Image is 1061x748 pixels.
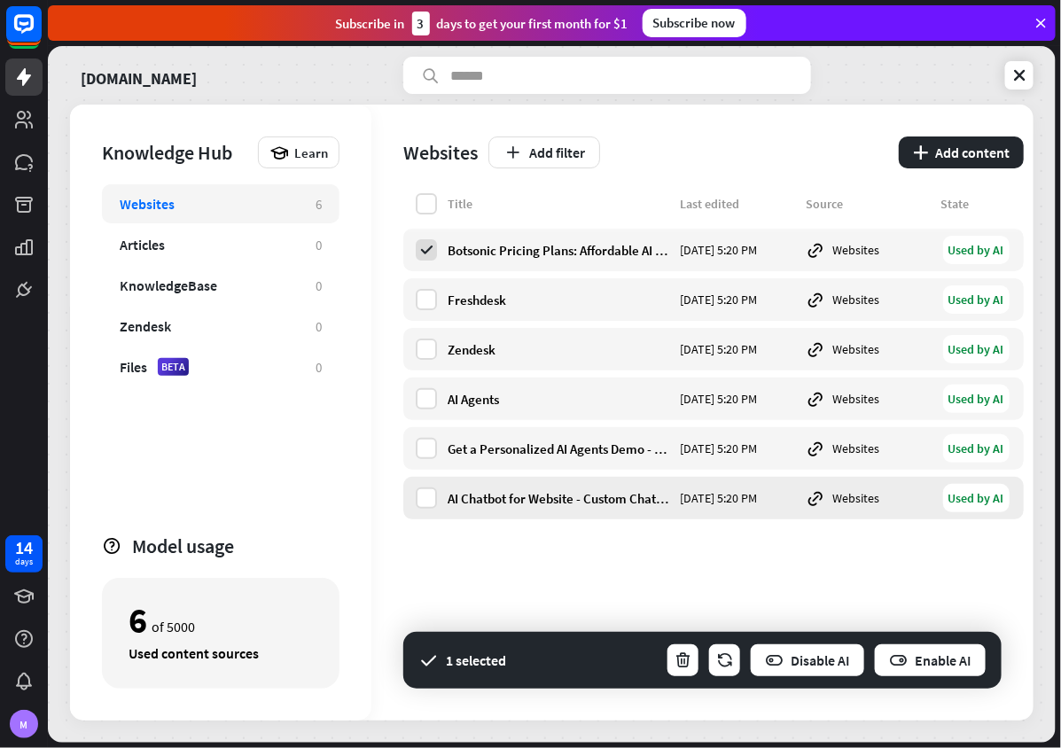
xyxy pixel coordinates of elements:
div: 14 [15,540,33,556]
button: Open LiveChat chat widget [14,7,67,60]
div: Websites [806,240,930,260]
div: Get a Personalized AI Agents Demo - Botsonic [448,440,669,457]
div: Subscribe now [643,9,746,37]
div: Articles [120,236,165,253]
a: 14 days [5,535,43,573]
div: Files [120,358,147,376]
div: Websites [806,488,930,508]
div: 6 [316,196,322,213]
div: Used by AI [943,285,1010,314]
div: Last edited [680,196,795,212]
div: Websites [120,195,175,213]
div: 0 [316,318,322,335]
div: Zendesk [448,341,669,358]
div: Knowledge Hub [102,140,249,165]
div: Websites [806,439,930,458]
div: [DATE] 5:20 PM [680,242,795,258]
div: AI Chatbot for Website - Custom ChatGPT Chat bots - Botsonic [448,490,669,507]
span: Learn [294,144,328,161]
div: Model usage [132,534,339,558]
div: KnowledgeBase [120,277,217,294]
div: Used by AI [943,484,1010,512]
div: [DATE] 5:20 PM [680,292,795,308]
div: AI Agents [448,391,669,408]
button: Enable AI [873,643,987,678]
div: State [940,196,1011,212]
div: 1 selected [446,651,506,669]
div: Used by AI [943,434,1010,463]
div: [DATE] 5:20 PM [680,391,795,407]
div: Freshdesk [448,292,669,308]
div: M [10,710,38,738]
div: BETA [158,358,189,376]
div: [DATE] 5:20 PM [680,341,795,357]
div: Zendesk [120,317,171,335]
div: Subscribe in days to get your first month for $1 [336,12,628,35]
div: Used by AI [943,335,1010,363]
button: Disable AI [749,643,866,678]
div: days [15,556,33,568]
button: plusAdd content [899,136,1024,168]
div: Botsonic Pricing Plans: Affordable AI Agents &#38; Chatbots [448,242,669,259]
i: plus [913,145,928,160]
div: 3 [412,12,430,35]
div: 0 [316,237,322,253]
div: Source [806,196,930,212]
div: 6 [129,605,147,635]
div: Used content sources [129,644,313,662]
button: Add filter [488,136,600,168]
div: 0 [316,359,322,376]
div: Websites [403,140,478,165]
div: 0 [316,277,322,294]
div: Websites [806,389,930,409]
div: of 5000 [129,605,313,635]
div: Websites [806,290,930,309]
div: Title [448,196,669,212]
div: Websites [806,339,930,359]
div: Used by AI [943,385,1010,413]
div: [DATE] 5:20 PM [680,490,795,506]
a: [DOMAIN_NAME] [81,57,197,94]
div: [DATE] 5:20 PM [680,440,795,456]
div: Used by AI [943,236,1010,264]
